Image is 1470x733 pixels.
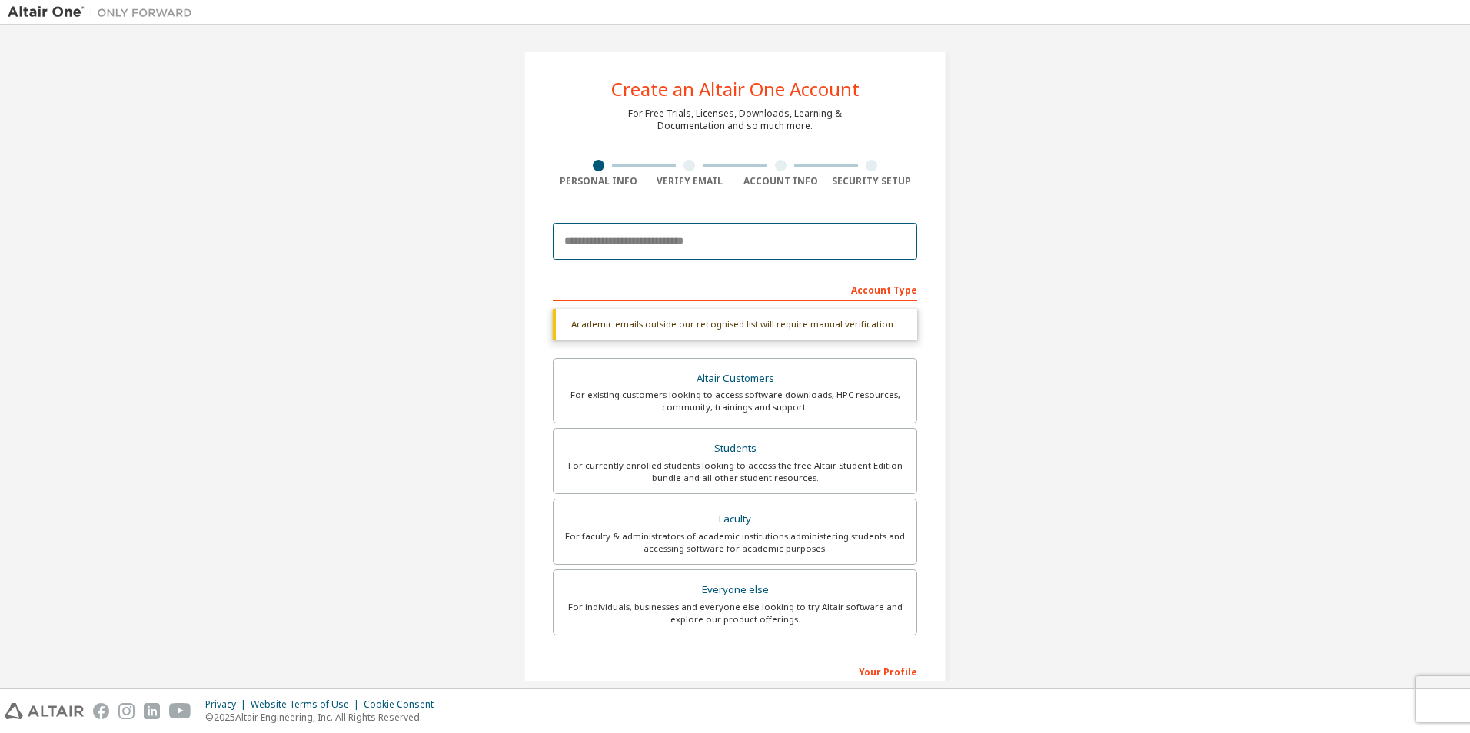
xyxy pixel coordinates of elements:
img: linkedin.svg [144,703,160,719]
div: For Free Trials, Licenses, Downloads, Learning & Documentation and so much more. [628,108,842,132]
div: Verify Email [644,175,736,187]
div: For currently enrolled students looking to access the free Altair Student Edition bundle and all ... [563,459,907,484]
div: Account Info [735,175,826,187]
div: For existing customers looking to access software downloads, HPC resources, community, trainings ... [563,389,907,413]
div: Academic emails outside our recognised list will require manual verification. [553,309,917,340]
div: Everyone else [563,579,907,601]
img: altair_logo.svg [5,703,84,719]
div: Security Setup [826,175,918,187]
img: instagram.svg [118,703,135,719]
div: Cookie Consent [364,698,443,711]
p: © 2025 Altair Engineering, Inc. All Rights Reserved. [205,711,443,724]
div: Personal Info [553,175,644,187]
img: facebook.svg [93,703,109,719]
div: Faculty [563,509,907,530]
div: Website Terms of Use [251,698,364,711]
div: Altair Customers [563,368,907,390]
div: For faculty & administrators of academic institutions administering students and accessing softwa... [563,530,907,555]
div: For individuals, businesses and everyone else looking to try Altair software and explore our prod... [563,601,907,625]
img: Altair One [8,5,200,20]
div: Create an Altair One Account [611,80,860,98]
div: Privacy [205,698,251,711]
img: youtube.svg [169,703,191,719]
div: Students [563,438,907,459]
div: Account Type [553,277,917,301]
div: Your Profile [553,658,917,683]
